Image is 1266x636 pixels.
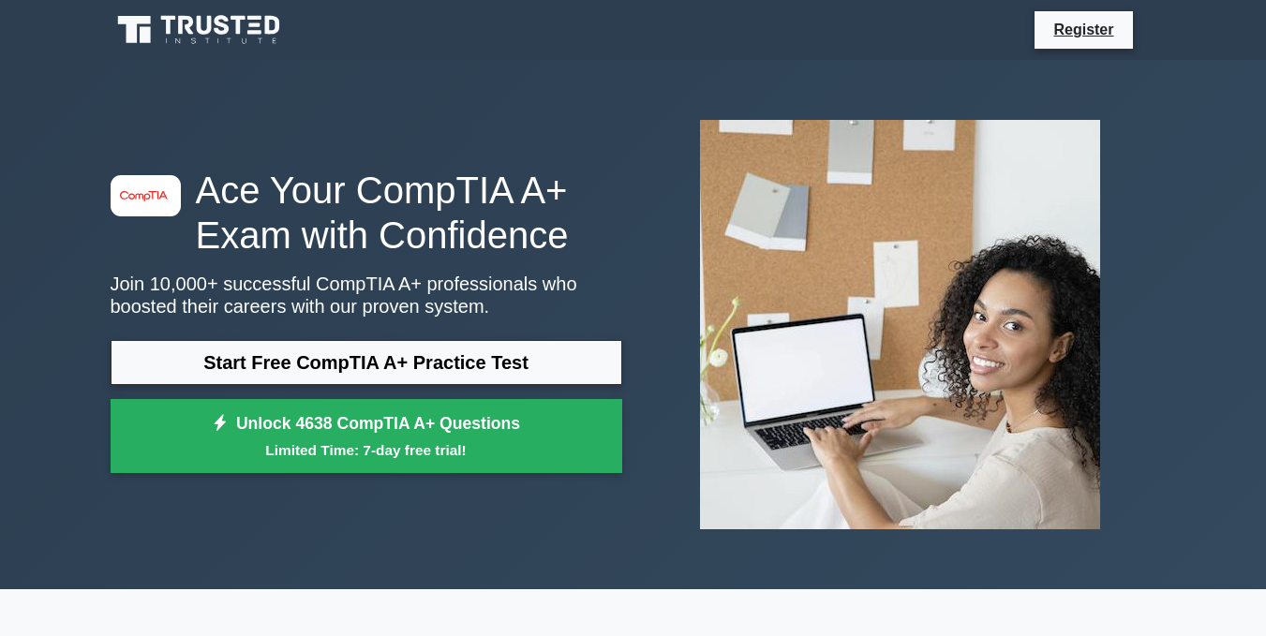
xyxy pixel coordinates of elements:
small: Limited Time: 7-day free trial! [134,439,599,461]
a: Unlock 4638 CompTIA A+ QuestionsLimited Time: 7-day free trial! [111,399,622,474]
h1: Ace Your CompTIA A+ Exam with Confidence [111,168,622,258]
a: Register [1042,18,1125,41]
p: Join 10,000+ successful CompTIA A+ professionals who boosted their careers with our proven system. [111,273,622,318]
a: Start Free CompTIA A+ Practice Test [111,340,622,385]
